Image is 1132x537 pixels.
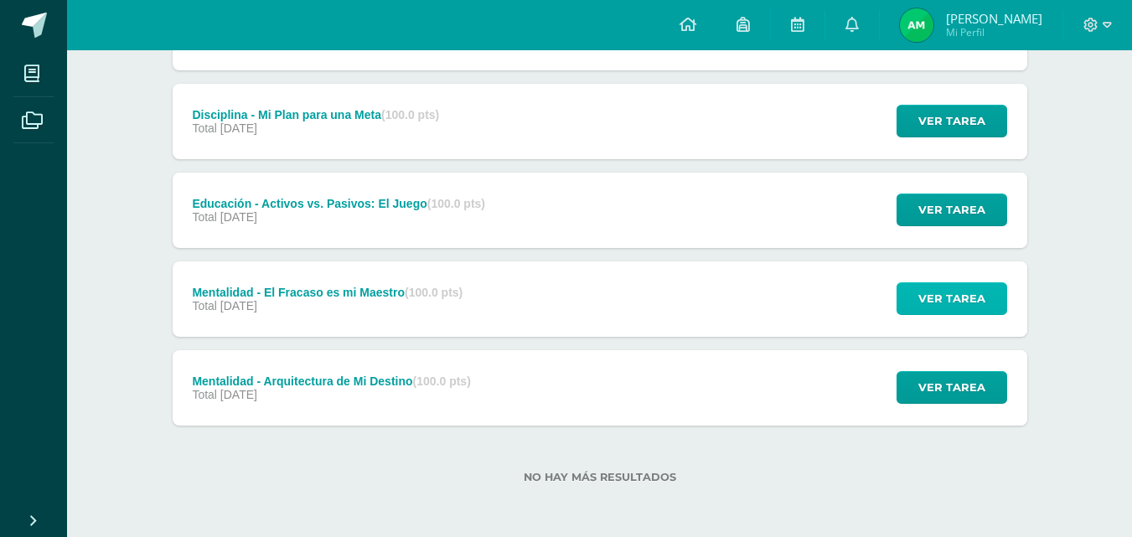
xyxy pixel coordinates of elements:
[192,374,470,388] div: Mentalidad - Arquitectura de Mi Destino
[918,106,985,137] span: Ver tarea
[946,25,1042,39] span: Mi Perfil
[427,197,485,210] strong: (100.0 pts)
[918,372,985,403] span: Ver tarea
[192,197,485,210] div: Educación - Activos vs. Pasivos: El Juego
[946,10,1042,27] span: [PERSON_NAME]
[220,210,257,224] span: [DATE]
[413,374,471,388] strong: (100.0 pts)
[897,282,1007,315] button: Ver tarea
[897,194,1007,226] button: Ver tarea
[192,286,463,299] div: Mentalidad - El Fracaso es mi Maestro
[918,194,985,225] span: Ver tarea
[381,108,439,121] strong: (100.0 pts)
[897,371,1007,404] button: Ver tarea
[900,8,933,42] img: 0e70a3320523aed65fa3b55b0ab22133.png
[192,388,217,401] span: Total
[192,210,217,224] span: Total
[220,299,257,312] span: [DATE]
[173,471,1027,483] label: No hay más resultados
[918,283,985,314] span: Ver tarea
[192,299,217,312] span: Total
[220,388,257,401] span: [DATE]
[405,286,463,299] strong: (100.0 pts)
[192,121,217,135] span: Total
[220,121,257,135] span: [DATE]
[897,105,1007,137] button: Ver tarea
[192,108,439,121] div: Disciplina - Mi Plan para una Meta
